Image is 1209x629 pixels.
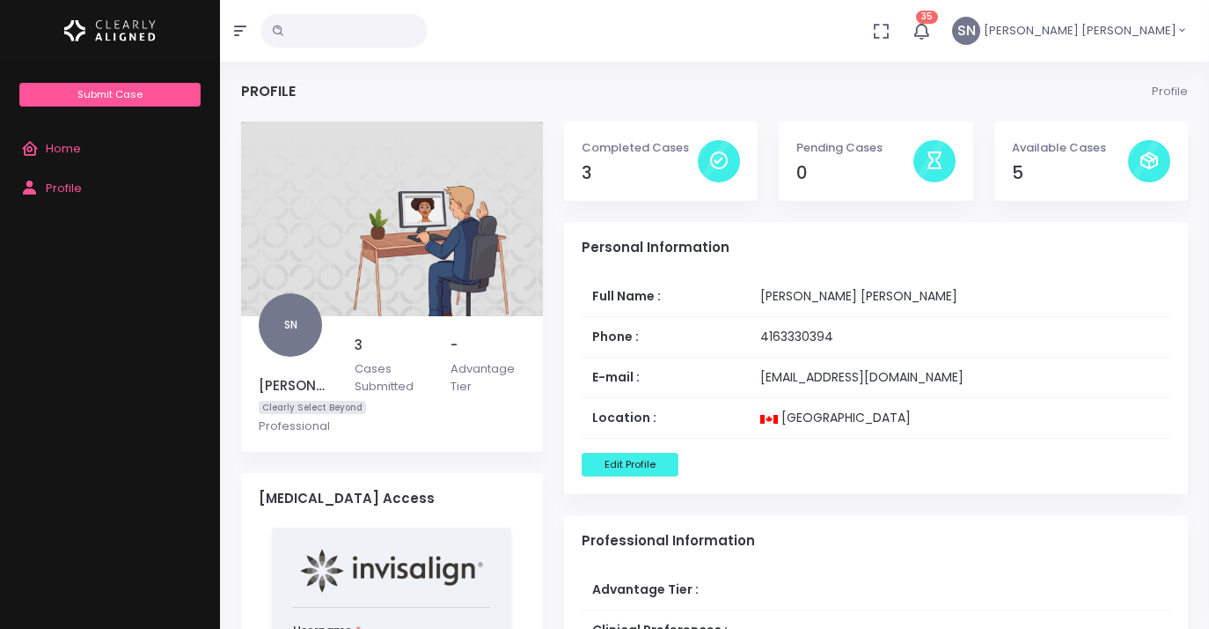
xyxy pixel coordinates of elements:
[582,358,750,398] th: E-mail :
[259,401,366,414] span: Clearly Select Beyond
[1012,139,1128,157] p: Available Cases
[46,180,82,196] span: Profile
[582,139,698,157] p: Completed Cases
[750,358,1170,398] td: [EMAIL_ADDRESS][DOMAIN_NAME]
[46,140,81,157] span: Home
[451,360,525,395] p: Advantage Tier
[582,277,750,317] th: Full Name :
[582,453,678,477] button: Edit Profile
[984,22,1176,40] span: [PERSON_NAME] [PERSON_NAME]
[796,139,912,157] p: Pending Cases
[796,163,912,183] h4: 0
[750,398,1170,439] td: [GEOGRAPHIC_DATA]
[952,17,980,45] span: SN
[582,317,750,358] th: Phone :
[1152,83,1188,100] li: Profile
[582,163,698,183] h4: 3
[259,378,333,394] h5: [PERSON_NAME] [PERSON_NAME]
[64,12,156,49] img: Logo Horizontal
[241,83,296,100] h4: Profile
[19,83,200,107] a: Submit Case
[259,293,322,357] span: SN
[259,418,333,435] p: Professional
[259,491,525,507] h4: [MEDICAL_DATA] Access
[750,277,1170,317] td: [PERSON_NAME] [PERSON_NAME]
[355,360,429,395] p: Cases Submitted
[750,317,1170,358] td: 4163330394
[582,570,1101,610] th: Advantage Tier :
[1012,163,1128,183] h4: 5
[451,337,525,353] h5: -
[300,549,483,593] img: invisalign-home-primary-logo.png
[582,398,750,439] th: Location :
[582,240,1170,255] h4: Personal Information
[355,337,429,353] h5: 3
[760,415,778,424] img: ca.svg
[916,11,938,24] span: 35
[582,533,1170,549] h4: Professional Information
[77,87,143,101] span: Submit Case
